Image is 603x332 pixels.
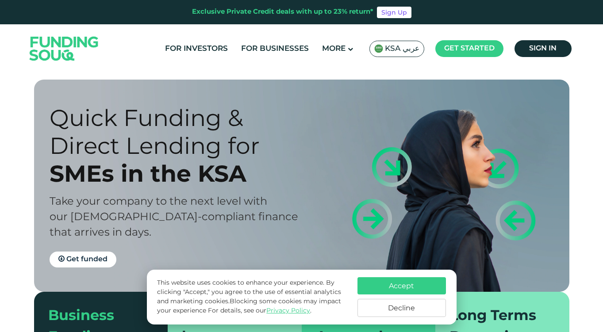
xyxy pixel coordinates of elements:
span: Blocking some cookies may impact your experience [157,298,341,314]
div: Quick Funding & Direct Lending for [50,104,317,160]
a: Privacy Policy [266,308,310,314]
img: SA Flag [374,44,383,53]
button: Accept [357,277,446,294]
button: Decline [357,299,446,317]
span: Take your company to the next level with our [DEMOGRAPHIC_DATA]-compliant finance that arrives in... [50,197,298,238]
span: Get started [444,45,495,52]
div: Exclusive Private Credit deals with up to 23% return* [192,7,373,17]
span: For details, see our . [208,308,311,314]
a: For Businesses [239,42,311,56]
div: SMEs in the KSA [50,160,317,187]
a: For Investors [163,42,230,56]
a: Sign in [515,40,572,57]
span: KSA عربي [385,44,419,54]
p: This website uses cookies to enhance your experience. By clicking "Accept," you agree to the use ... [157,279,348,316]
span: More [322,45,346,53]
a: Get funded [50,252,116,267]
span: Sign in [529,45,557,52]
a: Sign Up [377,7,411,18]
span: Get funded [66,256,108,263]
img: Logo [21,26,108,71]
